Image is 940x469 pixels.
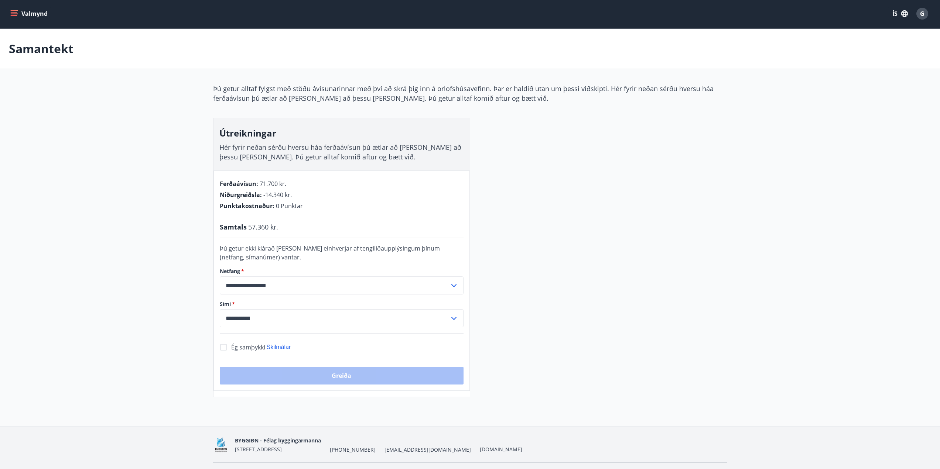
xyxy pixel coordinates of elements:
[276,202,303,210] span: 0 Punktar
[920,10,924,18] span: G
[231,343,265,351] span: Ég samþykki
[220,191,262,199] span: Niðurgreiðsla :
[220,268,464,275] label: Netfang
[384,446,471,454] span: [EMAIL_ADDRESS][DOMAIN_NAME]
[888,7,912,20] button: ÍS
[9,7,51,20] button: menu
[220,180,258,188] span: Ferðaávísun :
[235,446,282,453] span: [STREET_ADDRESS]
[220,202,274,210] span: Punktakostnaður :
[480,446,522,453] a: [DOMAIN_NAME]
[235,437,321,444] span: BYGGIÐN - Félag byggingarmanna
[267,344,291,350] span: Skilmálar
[219,127,464,139] h3: Útreikningar
[220,222,247,232] span: Samtals
[913,5,931,23] button: G
[248,222,278,232] span: 57.360 kr.
[213,437,229,453] img: BKlGVmlTW1Qrz68WFGMFQUcXHWdQd7yePWMkvn3i.png
[9,41,74,57] p: Samantekt
[213,84,727,103] p: Þú getur alltaf fylgst með stöðu ávísunarinnar með því að skrá þig inn á orlofshúsavefinn. Þar er...
[267,343,291,351] button: Skilmálar
[260,180,286,188] span: 71.700 kr.
[220,300,464,308] label: Sími
[330,446,376,454] span: [PHONE_NUMBER]
[220,244,440,261] span: Þú getur ekki klárað [PERSON_NAME] einhverjar af tengiliðaupplýsingum þínum (netfang, símanúmer) ...
[263,191,292,199] span: -14.340 kr.
[219,143,461,161] span: Hér fyrir neðan sérðu hversu háa ferðaávísun þú ætlar að [PERSON_NAME] að þessu [PERSON_NAME]. Þú...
